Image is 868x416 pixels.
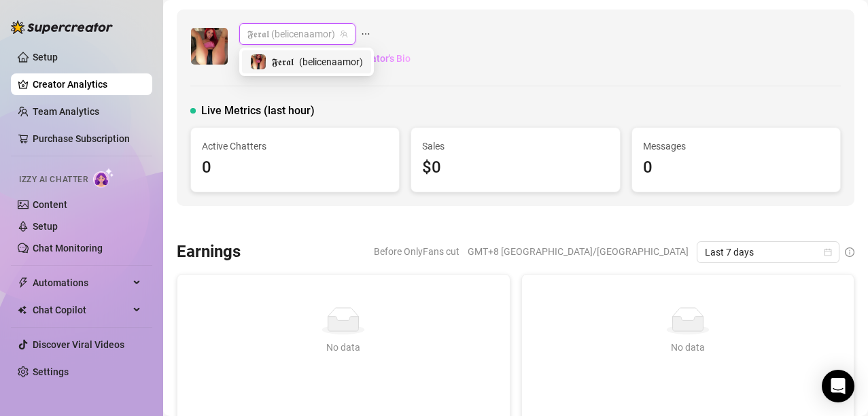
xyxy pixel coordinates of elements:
[33,243,103,254] a: Chat Monitoring
[18,305,27,315] img: Chat Copilot
[177,241,241,263] h3: Earnings
[33,199,67,210] a: Content
[643,155,829,181] div: 0
[33,366,69,377] a: Settings
[18,277,29,288] span: thunderbolt
[202,139,388,154] span: Active Chatters
[33,221,58,232] a: Setup
[33,339,124,350] a: Discover Viral Videos
[33,299,129,321] span: Chat Copilot
[361,23,370,45] span: ellipsis
[337,53,411,64] span: Edit Creator's Bio
[845,247,854,257] span: info-circle
[538,340,838,355] div: No data
[422,139,608,154] span: Sales
[374,241,459,262] span: Before OnlyFans cut
[191,28,228,65] img: 𝕱𝖊𝖗𝖆𝖑
[340,30,348,38] span: team
[201,103,315,119] span: Live Metrics (last hour)
[643,139,829,154] span: Messages
[824,248,832,256] span: calendar
[822,370,854,402] div: Open Intercom Messenger
[251,54,266,69] img: 𝕱𝖊𝖗𝖆𝖑
[93,168,114,188] img: AI Chatter
[272,54,294,69] span: 𝕱𝖊𝖗𝖆𝖑
[705,242,831,262] span: Last 7 days
[468,241,689,262] span: GMT+8 [GEOGRAPHIC_DATA]/[GEOGRAPHIC_DATA]
[299,54,363,69] span: ( belicenaamor )
[33,52,58,63] a: Setup
[33,73,141,95] a: Creator Analytics
[194,340,493,355] div: No data
[33,133,130,144] a: Purchase Subscription
[202,155,388,181] div: 0
[33,272,129,294] span: Automations
[11,20,113,34] img: logo-BBDzfeDw.svg
[33,106,99,117] a: Team Analytics
[422,155,608,181] div: $0
[19,173,88,186] span: Izzy AI Chatter
[247,24,347,44] span: 𝕱𝖊𝖗𝖆𝖑 (belicenaamor)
